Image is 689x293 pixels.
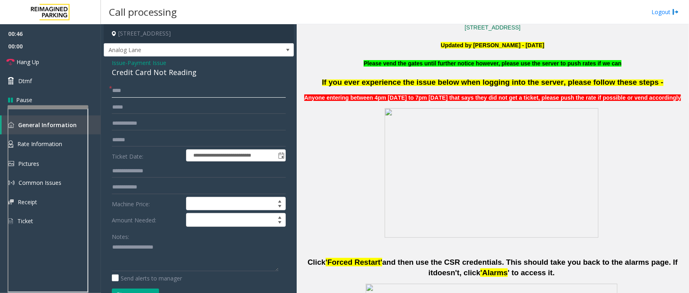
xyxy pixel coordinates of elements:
[304,94,681,101] span: Anyone entering between 4pm [DATE] to 7pm [DATE] that says they did not get a ticket, please push...
[276,150,285,161] span: Toggle popup
[17,58,39,66] span: Hang Up
[308,258,326,266] span: Click
[326,258,383,266] span: 'Forced Restart'
[110,149,184,161] label: Ticket Date:
[128,59,166,67] span: Payment Issue
[126,59,166,67] span: -
[672,8,679,16] img: logout
[651,8,679,16] a: Logout
[274,204,285,210] span: Decrease value
[110,197,184,211] label: Machine Price:
[480,268,508,277] span: 'Alarms
[465,24,520,31] a: [STREET_ADDRESS]
[18,77,32,85] span: Dtmf
[274,220,285,226] span: Decrease value
[112,274,182,283] label: Send alerts to manager
[460,268,481,277] span: , click
[441,42,544,48] b: Updated by [PERSON_NAME] - [DATE]
[274,213,285,220] span: Increase value
[104,24,294,43] h4: [STREET_ADDRESS]
[112,230,129,241] label: Notes:
[274,197,285,204] span: Increase value
[2,115,101,134] a: General Information
[364,60,622,67] b: Please vend the gates until further notice however, please use the server to push rates if we can
[112,67,286,78] div: Credit Card Not Reading
[508,268,555,277] span: ' to access it.
[105,2,181,22] h3: Call processing
[382,258,678,277] span: and then use the CSR credentials. This should take you back to the alarms page. If it
[104,44,255,57] span: Analog Lane
[16,96,32,104] span: Pause
[433,268,460,277] span: doesn't
[112,59,126,67] span: Issue
[322,78,664,86] span: If you ever experience the issue below when logging into the server, please follow these steps -
[110,213,184,227] label: Amount Needed:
